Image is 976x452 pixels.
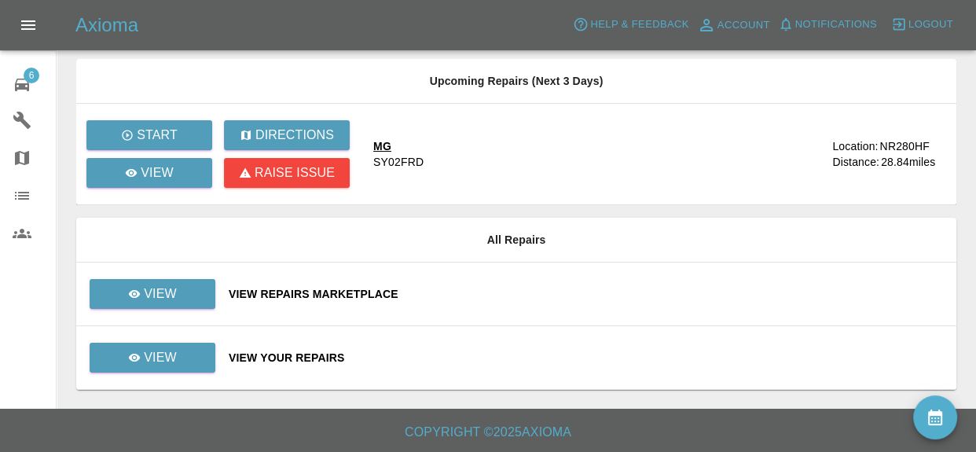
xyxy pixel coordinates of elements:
h5: Axioma [75,13,138,38]
a: View Your Repairs [229,350,944,366]
a: Location:NR280HFDistance:28.84miles [832,138,944,170]
p: View [141,164,174,182]
div: Location: [832,138,878,154]
a: View [89,287,216,299]
button: Start [86,120,212,150]
h6: Copyright © 2025 Axioma [13,421,963,443]
p: Directions [255,126,334,145]
a: View [86,158,212,188]
span: Logout [908,16,953,34]
span: Notifications [795,16,877,34]
div: Distance: [832,154,879,170]
button: Notifications [774,13,881,37]
a: View Repairs Marketplace [229,286,944,302]
span: Help & Feedback [590,16,688,34]
p: Raise issue [255,164,335,182]
th: All Repairs [76,218,956,263]
button: Directions [224,120,350,150]
div: MG [373,138,424,154]
button: Logout [887,13,957,37]
span: Account [717,17,770,35]
a: View [89,351,216,363]
span: 6 [24,68,39,83]
p: View [144,348,177,367]
a: MGSY02FRD [373,138,820,170]
button: Raise issue [224,158,350,188]
div: NR280HF [879,138,929,154]
a: View [90,343,215,373]
p: View [144,285,177,303]
div: SY02FRD [373,154,424,170]
a: Account [693,13,774,38]
button: Help & Feedback [569,13,692,37]
p: Start [137,126,178,145]
th: Upcoming Repairs (Next 3 Days) [76,59,956,104]
div: 28.84 miles [881,154,944,170]
a: View [90,279,215,309]
button: availability [913,395,957,439]
button: Open drawer [9,6,47,44]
